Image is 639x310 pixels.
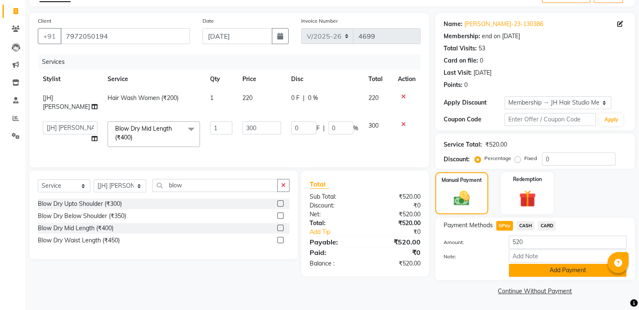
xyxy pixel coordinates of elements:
[509,236,626,249] input: Amount
[38,224,113,233] div: Blow Dry Mid Length (₹400)
[368,122,379,129] span: 300
[444,68,472,77] div: Last Visit:
[538,221,556,231] span: CARD
[303,259,365,268] div: Balance :
[308,94,318,102] span: 0 %
[365,210,427,219] div: ₹520.00
[509,250,626,263] input: Add Note
[444,221,493,230] span: Payment Methods
[516,221,534,231] span: CASH
[485,140,507,149] div: ₹520.00
[365,201,427,210] div: ₹0
[303,228,375,236] a: Add Tip
[482,32,520,41] div: end on [DATE]
[210,94,213,102] span: 1
[202,17,214,25] label: Date
[38,17,51,25] label: Client
[39,54,427,70] div: Services
[449,189,475,208] img: _cash.svg
[444,32,480,41] div: Membership:
[444,155,470,164] div: Discount:
[286,70,363,89] th: Disc
[444,140,482,149] div: Service Total:
[38,70,103,89] th: Stylist
[365,259,427,268] div: ₹520.00
[524,155,537,162] label: Fixed
[303,201,365,210] div: Discount:
[363,70,393,89] th: Total
[242,94,252,102] span: 220
[303,210,365,219] div: Net:
[353,124,358,133] span: %
[323,124,325,133] span: |
[365,237,427,247] div: ₹520.00
[153,179,278,192] input: Search or Scan
[365,219,427,228] div: ₹520.00
[437,239,502,246] label: Amount:
[303,94,305,102] span: |
[316,124,320,133] span: F
[38,212,126,221] div: Blow Dry Below Shoulder (₹350)
[303,219,365,228] div: Total:
[303,192,365,201] div: Sub Total:
[103,70,205,89] th: Service
[473,68,492,77] div: [DATE]
[444,115,505,124] div: Coupon Code
[60,28,190,44] input: Search by Name/Mobile/Email/Code
[132,134,136,141] a: x
[599,113,623,126] button: Apply
[513,176,542,183] label: Redemption
[479,44,485,53] div: 53
[444,56,478,65] div: Card on file:
[480,56,483,65] div: 0
[375,228,426,236] div: ₹0
[505,113,596,126] input: Enter Offer / Coupon Code
[484,155,511,162] label: Percentage
[393,70,421,89] th: Action
[444,98,505,107] div: Apply Discount
[509,264,626,277] button: Add Payment
[514,188,541,209] img: _gift.svg
[115,125,172,141] span: Blow Dry Mid Length (₹400)
[237,70,286,89] th: Price
[437,253,502,260] label: Note:
[496,221,513,231] span: GPay
[437,287,633,296] a: Continue Without Payment
[444,44,477,53] div: Total Visits:
[205,70,238,89] th: Qty
[303,247,365,257] div: Paid:
[365,247,427,257] div: ₹0
[38,28,61,44] button: +91
[464,81,468,89] div: 0
[38,200,122,208] div: Blow Dry Upto Shoulder (₹300)
[38,236,120,245] div: Blow Dry Waist Length (₹450)
[368,94,379,102] span: 220
[303,237,365,247] div: Payable:
[291,94,300,102] span: 0 F
[301,17,338,25] label: Invoice Number
[310,180,329,189] span: Total
[365,192,427,201] div: ₹520.00
[108,94,179,102] span: Hair Wash Women (₹200)
[444,20,463,29] div: Name:
[43,94,90,110] span: [JH] [PERSON_NAME]
[444,81,463,89] div: Points:
[464,20,543,29] a: [PERSON_NAME]-23-130386
[442,176,482,184] label: Manual Payment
